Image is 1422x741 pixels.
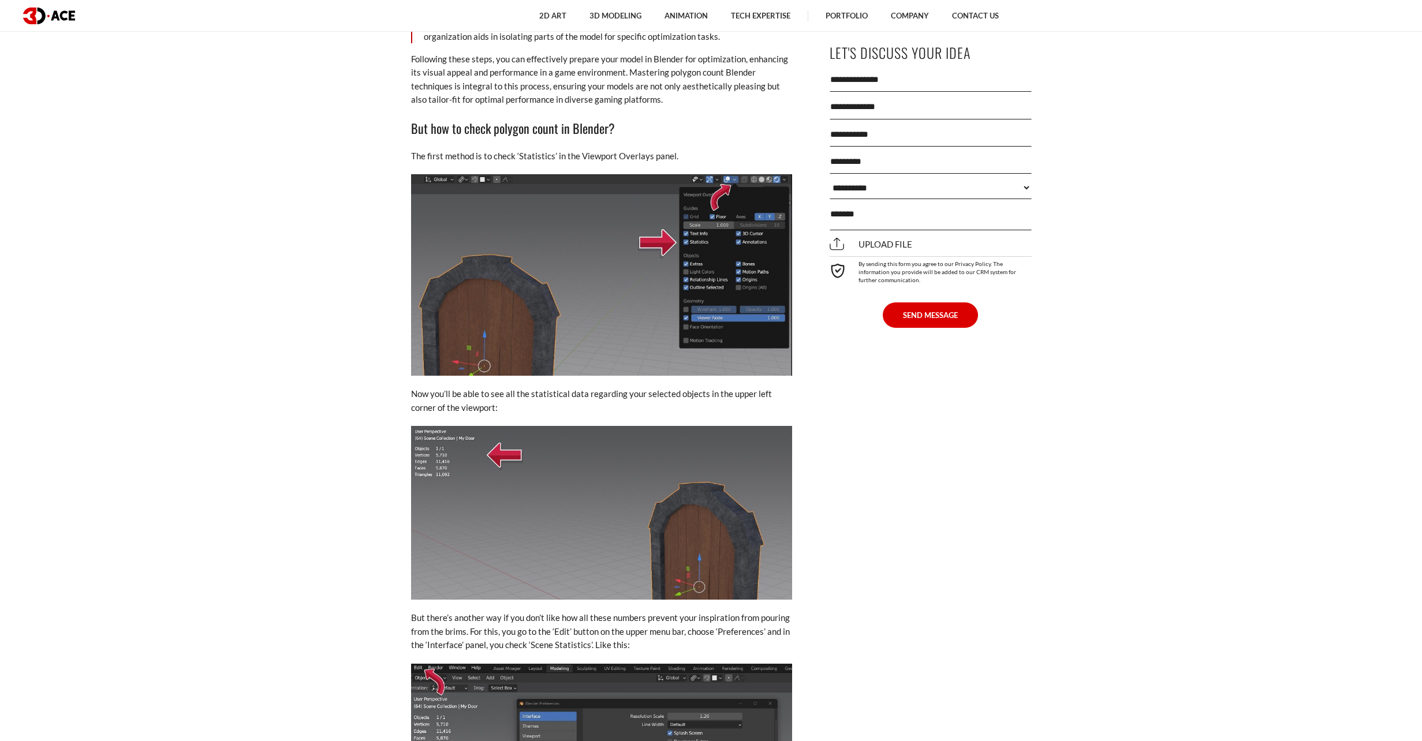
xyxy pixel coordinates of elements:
[411,611,792,652] p: But there’s another way if you don’t like how all these numbers prevent your inspiration from pou...
[411,174,792,376] img: Polygon count in Blender 1
[830,40,1032,66] p: Let's Discuss Your Idea
[830,239,912,249] span: Upload file
[830,256,1032,284] div: By sending this form you agree to our Privacy Policy. The information you provide will be added t...
[23,8,75,24] img: logo dark
[411,387,792,414] p: Now you’ll be able to see all the statistical data regarding your selected objects in the upper l...
[411,53,792,107] p: Following these steps, you can effectively prepare your model in Blender for optimization, enhanc...
[883,302,978,328] button: SEND MESSAGE
[411,118,792,138] h3: But how to check polygon count in Blender?
[411,149,792,163] p: The first method is to check ‘Statistics’ in the Viewport Overlays panel.
[411,426,792,600] img: Polygon count in Blender 2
